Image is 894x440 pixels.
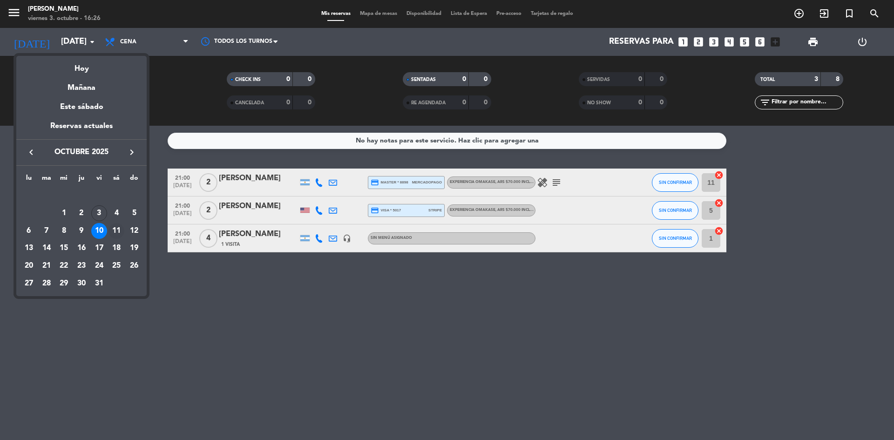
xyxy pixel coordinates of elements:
td: 10 de octubre de 2025 [90,222,108,240]
div: Este sábado [16,94,147,120]
td: 18 de octubre de 2025 [108,239,126,257]
div: 24 [91,258,107,274]
i: keyboard_arrow_left [26,147,37,158]
th: martes [38,173,55,187]
div: 4 [108,205,124,221]
i: keyboard_arrow_right [126,147,137,158]
th: viernes [90,173,108,187]
td: 22 de octubre de 2025 [55,257,73,275]
div: 29 [56,276,72,291]
div: 16 [74,240,89,256]
div: 3 [91,205,107,221]
button: keyboard_arrow_left [23,146,40,158]
th: domingo [125,173,143,187]
div: 5 [126,205,142,221]
div: 21 [39,258,54,274]
td: 4 de octubre de 2025 [108,204,126,222]
td: 19 de octubre de 2025 [125,239,143,257]
div: 11 [108,223,124,239]
div: 10 [91,223,107,239]
div: 1 [56,205,72,221]
td: 12 de octubre de 2025 [125,222,143,240]
div: 15 [56,240,72,256]
td: 5 de octubre de 2025 [125,204,143,222]
td: 20 de octubre de 2025 [20,257,38,275]
div: 8 [56,223,72,239]
div: 7 [39,223,54,239]
td: 3 de octubre de 2025 [90,204,108,222]
td: 26 de octubre de 2025 [125,257,143,275]
div: 23 [74,258,89,274]
div: 26 [126,258,142,274]
div: 14 [39,240,54,256]
th: miércoles [55,173,73,187]
div: 31 [91,276,107,291]
div: 13 [21,240,37,256]
td: 28 de octubre de 2025 [38,275,55,292]
div: 17 [91,240,107,256]
div: 28 [39,276,54,291]
div: Mañana [16,75,147,94]
div: 18 [108,240,124,256]
div: 6 [21,223,37,239]
td: 30 de octubre de 2025 [73,275,90,292]
div: 20 [21,258,37,274]
div: 19 [126,240,142,256]
div: 27 [21,276,37,291]
div: 30 [74,276,89,291]
th: sábado [108,173,126,187]
td: 24 de octubre de 2025 [90,257,108,275]
td: 11 de octubre de 2025 [108,222,126,240]
td: 17 de octubre de 2025 [90,239,108,257]
td: 25 de octubre de 2025 [108,257,126,275]
td: 6 de octubre de 2025 [20,222,38,240]
td: 1 de octubre de 2025 [55,204,73,222]
td: OCT. [20,187,143,204]
td: 27 de octubre de 2025 [20,275,38,292]
td: 15 de octubre de 2025 [55,239,73,257]
td: 14 de octubre de 2025 [38,239,55,257]
td: 29 de octubre de 2025 [55,275,73,292]
td: 16 de octubre de 2025 [73,239,90,257]
div: Reservas actuales [16,120,147,139]
td: 8 de octubre de 2025 [55,222,73,240]
td: 7 de octubre de 2025 [38,222,55,240]
button: keyboard_arrow_right [123,146,140,158]
div: 9 [74,223,89,239]
td: 21 de octubre de 2025 [38,257,55,275]
div: 2 [74,205,89,221]
th: jueves [73,173,90,187]
td: 9 de octubre de 2025 [73,222,90,240]
div: 22 [56,258,72,274]
td: 23 de octubre de 2025 [73,257,90,275]
div: Hoy [16,56,147,75]
td: 31 de octubre de 2025 [90,275,108,292]
div: 25 [108,258,124,274]
td: 13 de octubre de 2025 [20,239,38,257]
td: 2 de octubre de 2025 [73,204,90,222]
div: 12 [126,223,142,239]
th: lunes [20,173,38,187]
span: octubre 2025 [40,146,123,158]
